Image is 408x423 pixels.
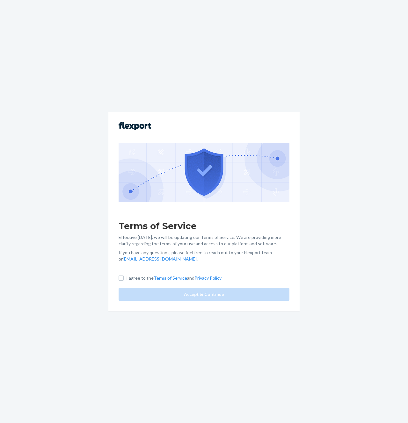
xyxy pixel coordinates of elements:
button: Accept & Continue [119,288,289,301]
input: I agree to theTerms of ServiceandPrivacy Policy [119,276,124,281]
p: If you have any questions, please feel free to reach out to your Flexport team or . [119,249,289,262]
p: I agree to the and [126,275,222,281]
p: Effective [DATE], we will be updating our Terms of Service. We are providing more clarity regardi... [119,234,289,247]
a: Terms of Service [154,275,187,281]
img: GDPR Compliance [119,143,289,202]
a: Privacy Policy [194,275,222,281]
img: Flexport logo [119,122,151,130]
h1: Terms of Service [119,220,289,232]
a: [EMAIL_ADDRESS][DOMAIN_NAME] [123,256,197,262]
